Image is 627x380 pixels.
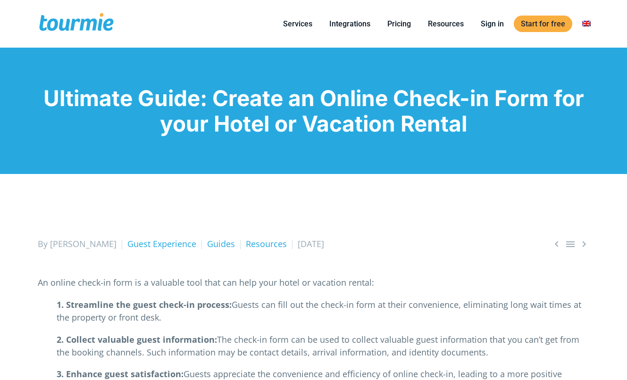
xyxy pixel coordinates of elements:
[565,238,576,250] a: 
[246,238,287,249] a: Resources
[421,18,471,30] a: Resources
[551,238,562,250] span: Previous post
[38,333,590,359] p: The check-in form can be used to collect valuable guest information that you can’t get from the b...
[578,238,590,250] a: 
[322,18,377,30] a: Integrations
[551,238,562,250] a: 
[57,299,232,310] strong: 1. Streamline the guest check-in process:
[38,238,117,249] span: By [PERSON_NAME]
[575,18,598,30] a: Switch to
[57,368,184,380] strong: 3. Enhance guest satisfaction:
[474,18,511,30] a: Sign in
[57,334,217,345] strong: 2. Collect valuable guest information:
[38,298,590,324] p: Guests can fill out the check-in form at their convenience, eliminating long wait times at the pr...
[298,238,324,249] span: [DATE]
[38,85,590,136] h1: Ultimate Guide: Create an Online Check-in Form for your Hotel or Vacation Rental
[578,238,590,250] span: Next post
[207,238,235,249] a: Guides
[380,18,418,30] a: Pricing
[514,16,572,32] a: Start for free
[38,276,590,289] p: An online check-in form is a valuable tool that can help your hotel or vacation rental:
[276,18,319,30] a: Services
[127,238,196,249] a: Guest Experience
